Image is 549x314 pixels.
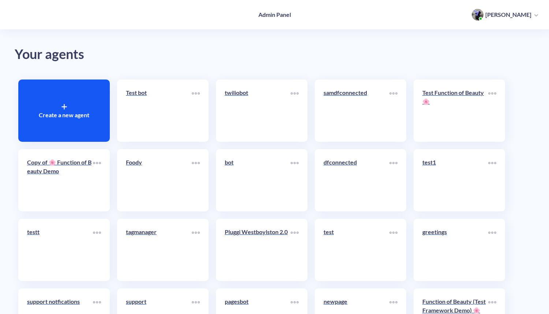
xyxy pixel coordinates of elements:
[126,228,192,236] p: tagmanager
[422,158,488,203] a: test1
[225,88,291,133] a: twiliobot
[126,88,192,97] p: Test bot
[39,111,89,119] p: Create a new agent
[472,9,483,21] img: user photo
[126,158,192,167] p: Foody
[225,88,291,97] p: twiliobot
[422,228,488,272] a: greetings
[27,158,93,176] p: Copy of 🌸 Function of Beauty Demo
[225,158,291,167] p: bot
[324,228,389,236] p: test
[324,158,389,203] a: dfconnected
[27,158,93,203] a: Copy of 🌸 Function of Beauty Demo
[225,158,291,203] a: bot
[324,297,389,306] p: newpage
[27,297,93,306] p: support notfications
[324,88,389,97] p: samdfconnected
[324,158,389,167] p: dfconnected
[485,11,531,19] p: [PERSON_NAME]
[27,228,93,236] p: testt
[324,88,389,133] a: samdfconnected
[225,228,291,272] a: Pluggi Westboylston 2.0
[225,297,291,306] p: pagesbot
[258,11,291,18] h4: Admin Panel
[126,88,192,133] a: Test bot
[15,44,534,65] div: Your agents
[468,8,542,21] button: user photo[PERSON_NAME]
[422,88,488,133] a: Test Function of Beauty 🌸
[126,158,192,203] a: Foody
[324,228,389,272] a: test
[225,228,291,236] p: Pluggi Westboylston 2.0
[126,297,192,306] p: support
[126,228,192,272] a: tagmanager
[27,228,93,272] a: testt
[422,158,488,167] p: test1
[422,228,488,236] p: greetings
[422,88,488,106] p: Test Function of Beauty 🌸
